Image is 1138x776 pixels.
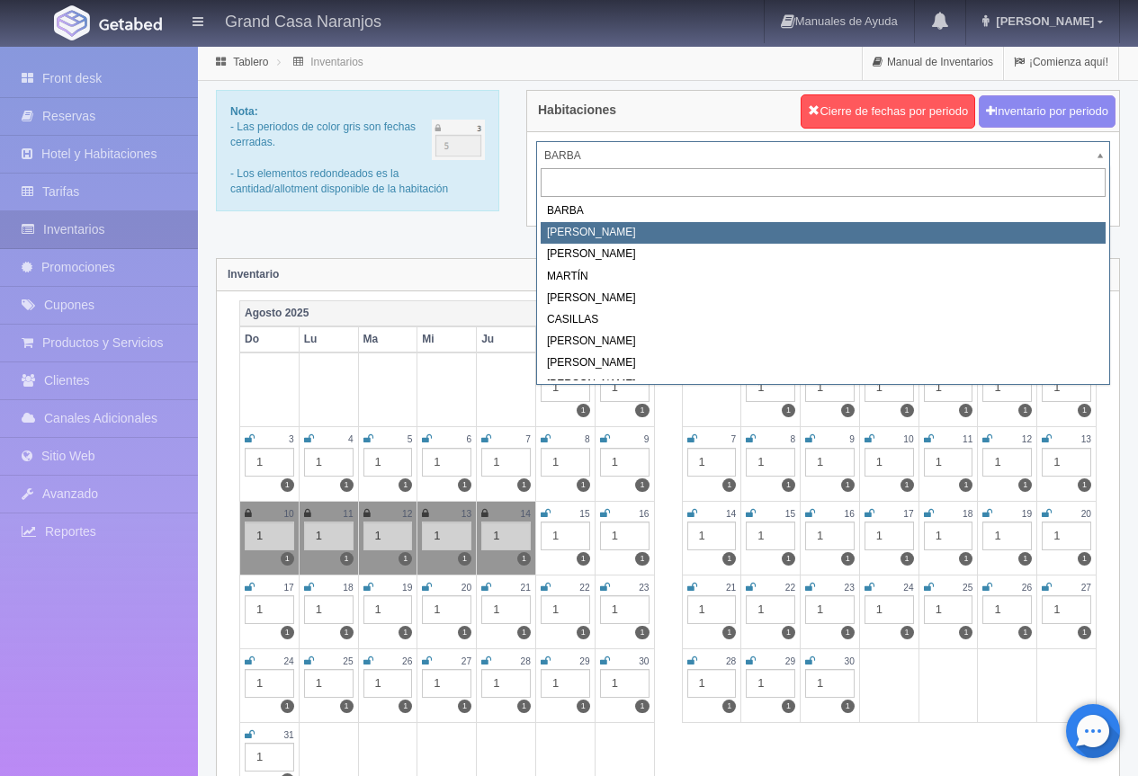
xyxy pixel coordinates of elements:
[541,266,1106,288] div: MARTÍN
[541,222,1106,244] div: [PERSON_NAME]
[541,244,1106,265] div: [PERSON_NAME]
[541,331,1106,352] div: [PERSON_NAME]
[541,352,1106,374] div: [PERSON_NAME]
[541,201,1106,222] div: BARBA
[541,309,1106,331] div: CASILLAS
[541,374,1106,396] div: [PERSON_NAME]
[541,288,1106,309] div: [PERSON_NAME]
